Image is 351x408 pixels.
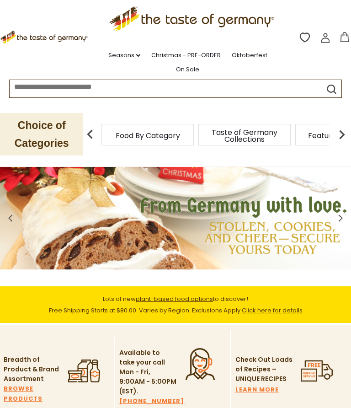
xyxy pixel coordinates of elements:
a: Click here for details [242,306,303,315]
a: Seasons [108,50,140,60]
img: next arrow [333,125,351,144]
a: LEARN MORE [235,385,279,395]
a: Christmas - PRE-ORDER [151,50,221,60]
a: Food By Category [116,132,180,139]
a: Taste of Germany Collections [208,129,281,143]
img: previous arrow [81,125,99,144]
p: Breadth of Product & Brand Assortment [4,355,61,384]
p: Check Out Loads of Recipes – UNIQUE RECIPES [235,355,292,384]
a: [PHONE_NUMBER] [119,396,184,406]
a: Oktoberfest [232,50,267,60]
span: Lots of new to discover! Free Shipping Starts at $80.00. Varies by Region. Exclusions Apply. [49,295,303,315]
a: plant-based food options [136,295,213,303]
a: On Sale [176,64,199,75]
a: BROWSE PRODUCTS [4,384,61,404]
